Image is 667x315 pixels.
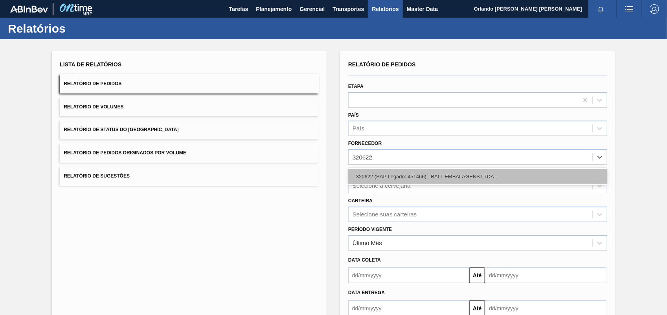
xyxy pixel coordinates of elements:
span: Relatório de Volumes [64,104,123,110]
span: Relatório de Pedidos [348,61,416,68]
span: Tarefas [229,4,248,14]
input: dd/mm/yyyy [485,267,606,283]
button: Notificações [588,4,614,15]
span: Relatório de Pedidos Originados por Volume [64,150,186,156]
button: Relatório de Volumes [60,97,319,117]
button: Relatório de Status do [GEOGRAPHIC_DATA] [60,120,319,139]
label: País [348,112,359,118]
img: Logout [650,4,659,14]
span: Master Data [407,4,438,14]
label: Etapa [348,84,364,89]
span: Relatório de Sugestões [64,173,130,179]
span: Transportes [333,4,364,14]
span: Gerencial [300,4,325,14]
span: Relatórios [372,4,399,14]
span: Planejamento [256,4,292,14]
div: Selecione a cervejaria [353,182,411,189]
img: userActions [625,4,634,14]
button: Relatório de Pedidos [60,74,319,93]
button: Até [469,267,485,283]
label: Período Vigente [348,227,392,232]
span: Relatório de Pedidos [64,81,121,86]
span: Relatório de Status do [GEOGRAPHIC_DATA] [64,127,178,132]
label: Fornecedor [348,141,382,146]
img: TNhmsLtSVTkK8tSr43FrP2fwEKptu5GPRR3wAAAABJRU5ErkJggg== [10,5,48,13]
label: Carteira [348,198,373,203]
span: Data entrega [348,290,385,295]
div: País [353,125,364,132]
button: Relatório de Sugestões [60,167,319,186]
span: Lista de Relatórios [60,61,121,68]
div: 320622 (SAP Legado: 451466) - BALL EMBALAGENS LTDA-- [348,169,607,184]
button: Relatório de Pedidos Originados por Volume [60,143,319,163]
div: Último Mês [353,240,382,246]
input: dd/mm/yyyy [348,267,469,283]
h1: Relatórios [8,24,147,33]
div: Selecione suas carteiras [353,211,417,218]
span: Data coleta [348,257,381,263]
